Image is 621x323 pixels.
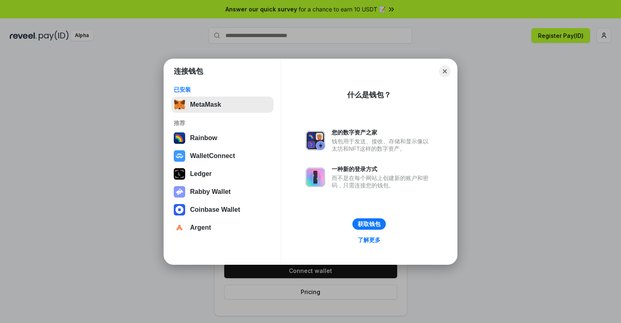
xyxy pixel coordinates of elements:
img: svg+xml,%3Csvg%20xmlns%3D%22http%3A%2F%2Fwww.w3.org%2F2000%2Fsvg%22%20width%3D%2228%22%20height%3... [174,168,185,180]
button: Ledger [171,166,273,182]
div: Argent [190,224,211,231]
img: svg+xml,%3Csvg%20xmlns%3D%22http%3A%2F%2Fwww.w3.org%2F2000%2Fsvg%22%20fill%3D%22none%22%20viewBox... [306,131,325,150]
div: WalletConnect [190,152,235,160]
div: 一种新的登录方式 [332,165,433,173]
div: 什么是钱包？ [347,90,391,100]
button: Rainbow [171,130,273,146]
div: Ledger [190,170,212,178]
h1: 连接钱包 [174,66,203,76]
img: svg+xml,%3Csvg%20xmlns%3D%22http%3A%2F%2Fwww.w3.org%2F2000%2Fsvg%22%20fill%3D%22none%22%20viewBox... [174,186,185,198]
button: 获取钱包 [352,218,386,230]
button: Close [439,66,450,77]
div: 获取钱包 [358,220,380,228]
div: 推荐 [174,119,271,127]
img: svg+xml,%3Csvg%20width%3D%22120%22%20height%3D%22120%22%20viewBox%3D%220%200%20120%20120%22%20fil... [174,132,185,144]
button: Coinbase Wallet [171,202,273,218]
img: svg+xml,%3Csvg%20fill%3D%22none%22%20height%3D%2233%22%20viewBox%3D%220%200%2035%2033%22%20width%... [174,99,185,110]
div: 而不是在每个网站上创建新的账户和密码，只需连接您的钱包。 [332,174,433,189]
button: WalletConnect [171,148,273,164]
div: 已安装 [174,86,271,93]
button: Rabby Wallet [171,184,273,200]
img: svg+xml,%3Csvg%20width%3D%2228%22%20height%3D%2228%22%20viewBox%3D%220%200%2028%2028%22%20fill%3D... [174,204,185,215]
div: 您的数字资产之家 [332,129,433,136]
div: 了解更多 [358,236,380,244]
div: Coinbase Wallet [190,206,240,213]
div: Rabby Wallet [190,188,231,196]
img: svg+xml,%3Csvg%20width%3D%2228%22%20height%3D%2228%22%20viewBox%3D%220%200%2028%2028%22%20fill%3D... [174,150,185,162]
a: 了解更多 [353,235,385,245]
img: svg+xml,%3Csvg%20xmlns%3D%22http%3A%2F%2Fwww.w3.org%2F2000%2Fsvg%22%20fill%3D%22none%22%20viewBox... [306,167,325,187]
div: MetaMask [190,101,221,108]
img: svg+xml,%3Csvg%20width%3D%2228%22%20height%3D%2228%22%20viewBox%3D%220%200%2028%2028%22%20fill%3D... [174,222,185,233]
button: MetaMask [171,97,273,113]
button: Argent [171,220,273,236]
div: 钱包用于发送、接收、存储和显示像以太坊和NFT这样的数字资产。 [332,138,433,152]
div: Rainbow [190,134,217,142]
